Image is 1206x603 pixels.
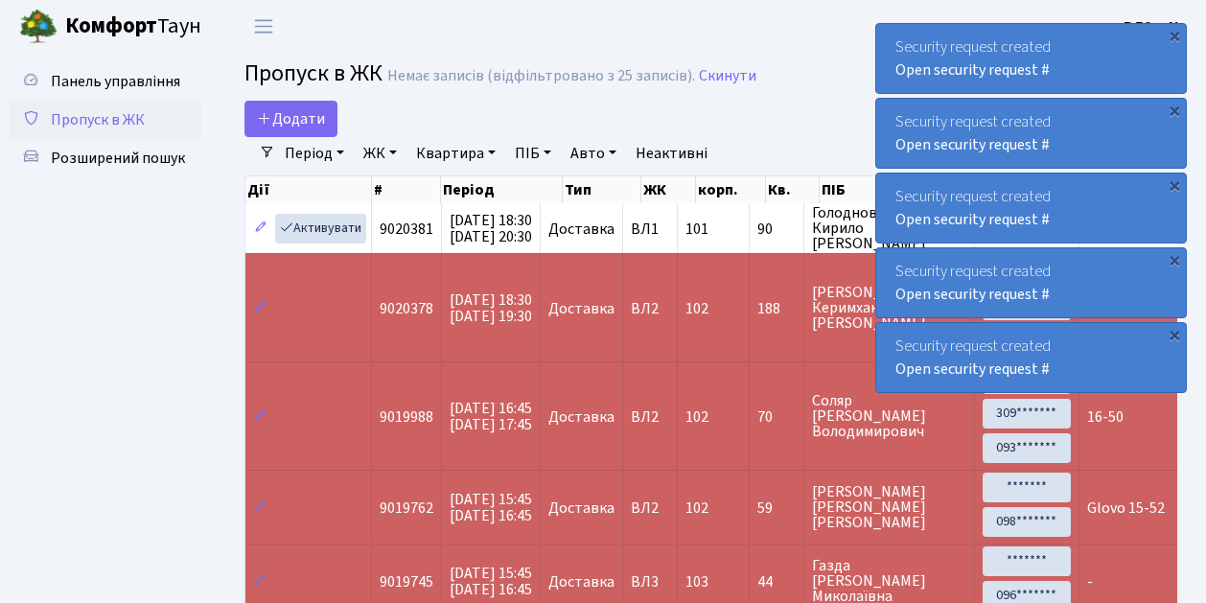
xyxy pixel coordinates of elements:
span: Додати [257,108,325,129]
span: Доставка [548,221,615,237]
a: ПІБ [507,137,559,170]
div: Security request created [876,174,1186,243]
span: 103 [685,571,708,592]
a: Неактивні [628,137,715,170]
span: [DATE] 15:45 [DATE] 16:45 [450,563,532,600]
a: Open security request # [895,284,1050,305]
a: Open security request # [895,359,1050,380]
div: Security request created [876,99,1186,168]
b: Комфорт [65,11,157,41]
div: × [1165,26,1184,45]
span: ВЛ2 [631,301,669,316]
span: [DATE] 18:30 [DATE] 20:30 [450,210,532,247]
span: 9019988 [380,406,433,428]
div: Security request created [876,323,1186,392]
span: [PERSON_NAME] Керимхан [PERSON_NAME] [812,285,966,331]
div: Security request created [876,248,1186,317]
b: ВЛ2 -. К. [1124,16,1183,37]
div: × [1165,175,1184,195]
th: Тип [563,176,641,203]
span: 44 [757,574,796,590]
th: Дії [245,176,372,203]
a: Квартира [408,137,503,170]
th: Кв. [766,176,820,203]
a: Авто [563,137,624,170]
span: [DATE] 16:45 [DATE] 17:45 [450,398,532,435]
span: Glovo 15-52 [1087,498,1165,519]
span: Доставка [548,409,615,425]
th: # [372,176,441,203]
span: Доставка [548,500,615,516]
span: Пропуск в ЖК [244,57,383,90]
button: Переключити навігацію [240,11,288,42]
span: Пропуск в ЖК [51,109,145,130]
div: × [1165,101,1184,120]
a: ВЛ2 -. К. [1124,15,1183,38]
span: 90 [757,221,796,237]
span: ВЛ2 [631,500,669,516]
span: 59 [757,500,796,516]
span: Розширений пошук [51,148,185,169]
a: Open security request # [895,59,1050,81]
span: ВЛ2 [631,409,669,425]
span: Таун [65,11,201,43]
th: ПІБ [820,176,955,203]
a: Open security request # [895,134,1050,155]
span: - [1087,571,1093,592]
span: Доставка [548,574,615,590]
span: 101 [685,219,708,240]
span: 102 [685,498,708,519]
span: 102 [685,298,708,319]
span: 188 [757,301,796,316]
th: Період [441,176,563,203]
img: logo.png [19,8,58,46]
span: Соляр [PERSON_NAME] Володимирович [812,393,966,439]
a: Розширений пошук [10,139,201,177]
a: ЖК [356,137,405,170]
a: Пропуск в ЖК [10,101,201,139]
span: Панель управління [51,71,180,92]
div: × [1165,325,1184,344]
span: [DATE] 18:30 [DATE] 19:30 [450,290,532,327]
span: 9019762 [380,498,433,519]
span: 9020381 [380,219,433,240]
span: Голоднов Кирило [PERSON_NAME] [812,205,966,251]
span: 9020378 [380,298,433,319]
a: Скинути [699,67,756,85]
th: корп. [696,176,766,203]
span: 16-50 [1087,406,1124,428]
a: Період [277,137,352,170]
a: Додати [244,101,337,137]
a: Панель управління [10,62,201,101]
span: 70 [757,409,796,425]
a: Активувати [275,214,366,244]
span: [DATE] 15:45 [DATE] 16:45 [450,489,532,526]
span: ВЛ1 [631,221,669,237]
div: × [1165,250,1184,269]
span: [PERSON_NAME] [PERSON_NAME] [PERSON_NAME] [812,484,966,530]
div: Немає записів (відфільтровано з 25 записів). [387,67,695,85]
span: 9019745 [380,571,433,592]
span: ВЛ3 [631,574,669,590]
div: Security request created [876,24,1186,93]
span: 102 [685,406,708,428]
span: Доставка [548,301,615,316]
th: ЖК [641,176,696,203]
a: Open security request # [895,209,1050,230]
